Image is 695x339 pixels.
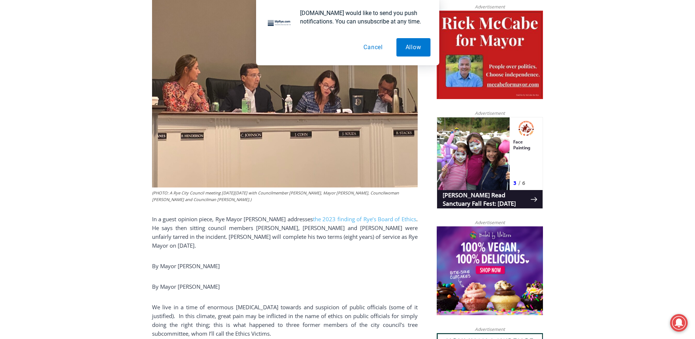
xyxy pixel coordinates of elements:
[152,282,418,291] p: By Mayor [PERSON_NAME]
[77,22,102,60] div: Face Painting
[265,9,294,38] img: notification icon
[152,215,418,250] p: In a guest opinion piece, Rye Mayor [PERSON_NAME] addresses . He says then sitting council member...
[192,73,340,90] span: Intern @ [DOMAIN_NAME]
[82,62,84,69] div: /
[176,71,355,91] a: Intern @ [DOMAIN_NAME]
[467,110,512,117] span: Advertisement
[294,9,430,26] div: [DOMAIN_NAME] would like to send you push notifications. You can unsubscribe at any time.
[152,262,418,270] p: By Mayor [PERSON_NAME]
[85,62,89,69] div: 6
[185,0,346,71] div: Apply Now <> summer and RHS senior internships available
[354,38,392,56] button: Cancel
[152,303,418,338] p: We live in a time of enormous [MEDICAL_DATA] towards and suspicion of public officials (some of i...
[0,73,106,91] a: [PERSON_NAME] Read Sanctuary Fall Fest: [DATE]
[152,190,418,203] figcaption: (PHOTO: A Rye City Council meeting [DATE][DATE] with Councilmember [PERSON_NAME], Mayor [PERSON_N...
[6,74,94,91] h4: [PERSON_NAME] Read Sanctuary Fall Fest: [DATE]
[467,219,512,226] span: Advertisement
[313,215,416,223] a: the 2023 finding of Rye’s Board of Ethics
[396,38,430,56] button: Allow
[467,326,512,333] span: Advertisement
[77,62,80,69] div: 3
[437,226,543,315] img: Baked by Melissa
